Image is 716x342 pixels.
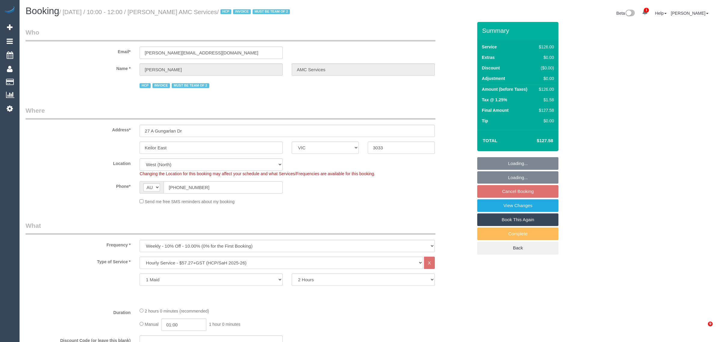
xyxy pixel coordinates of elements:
[21,63,135,72] label: Name *
[164,181,283,194] input: Phone*
[536,118,554,124] div: $0.00
[233,9,250,14] span: INVOICE
[536,44,554,50] div: $126.00
[536,86,554,92] div: $126.00
[21,181,135,189] label: Phone*
[140,83,150,88] span: HCP
[696,322,710,336] iframe: Intercom live chat
[482,86,527,92] label: Amount (before Taxes)
[477,242,558,254] a: Back
[145,322,158,327] span: Manual
[21,125,135,133] label: Address*
[145,199,235,204] span: Send me free SMS reminders about my booking
[616,11,635,16] a: Beta
[625,10,635,17] img: New interface
[708,322,713,326] span: 9
[482,44,497,50] label: Service
[368,142,435,154] input: Post Code*
[140,63,283,76] input: First Name*
[671,11,708,16] a: [PERSON_NAME]
[21,307,135,316] label: Duration
[536,97,554,103] div: $1.58
[145,309,209,313] span: 2 hours 0 minutes (recommended)
[253,9,290,14] span: MUST BE TEAM OF 2
[482,27,555,34] h3: Summary
[536,75,554,81] div: $0.00
[21,240,135,248] label: Frequency *
[536,65,554,71] div: ($0.00)
[172,83,209,88] span: MUST BE TEAM OF 2
[152,83,170,88] span: INVOICE
[21,47,135,55] label: Email*
[655,11,667,16] a: Help
[639,6,651,19] a: 1
[21,158,135,166] label: Location
[140,47,283,59] input: Email*
[220,9,231,14] span: HCP
[292,63,435,76] input: Last Name*
[26,6,59,16] span: Booking
[482,65,500,71] label: Discount
[482,107,509,113] label: Final Amount
[4,6,16,14] img: Automaid Logo
[209,322,240,327] span: 1 hour 0 minutes
[536,54,554,60] div: $0.00
[59,9,292,15] small: / [DATE] / 10:00 - 12:00 / [PERSON_NAME] AMC Services
[519,138,553,143] h4: $127.58
[536,107,554,113] div: $127.58
[26,28,435,41] legend: Who
[482,75,505,81] label: Adjustment
[21,257,135,265] label: Type of Service *
[482,118,488,124] label: Tip
[140,171,375,176] span: Changing the Location for this booking may affect your schedule and what Services/Frequencies are...
[644,8,649,13] span: 1
[477,213,558,226] a: Book This Again
[477,199,558,212] a: View Changes
[482,54,495,60] label: Extras
[217,9,292,15] span: /
[140,142,283,154] input: Suburb*
[483,138,497,143] strong: Total
[26,221,435,235] legend: What
[482,97,507,103] label: Tax @ 1.25%
[26,106,435,120] legend: Where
